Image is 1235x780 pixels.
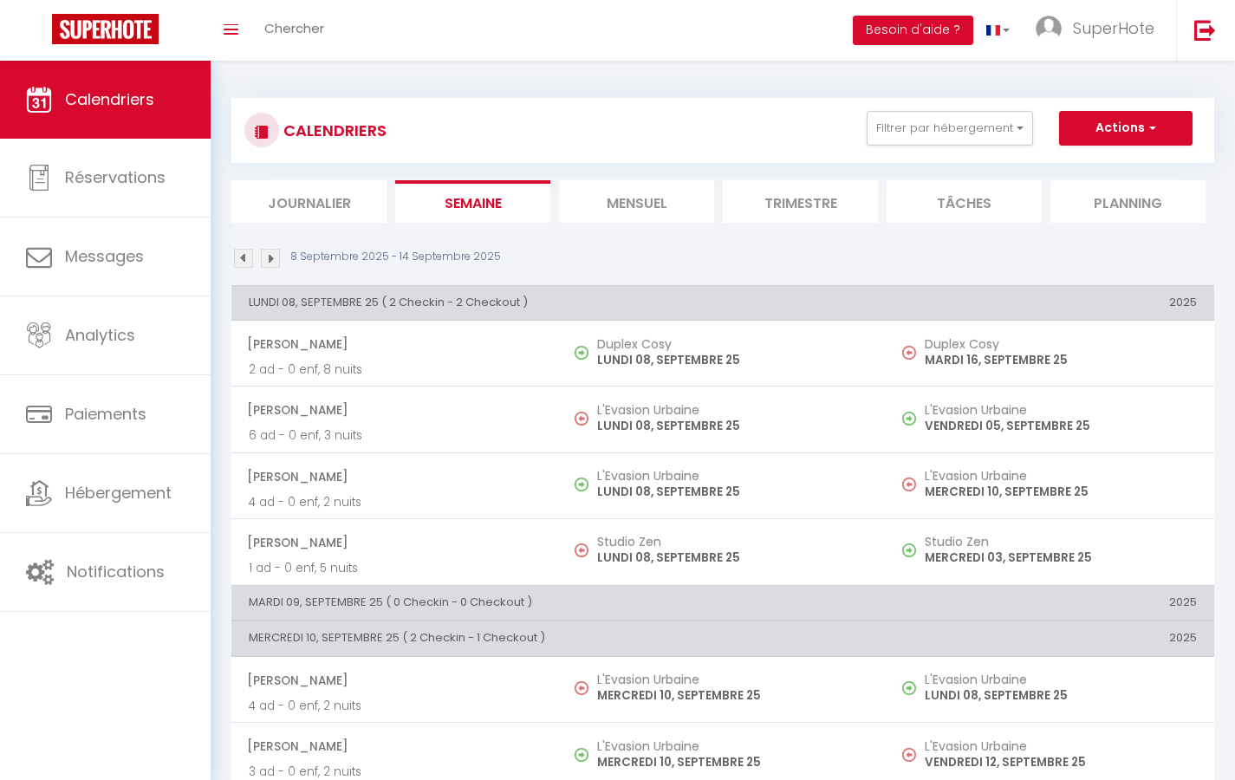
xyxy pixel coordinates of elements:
h5: L'Evasion Urbaine [597,403,869,417]
h3: CALENDRIERS [279,111,387,150]
h5: L'Evasion Urbaine [597,673,869,686]
button: Filtrer par hébergement [867,111,1033,146]
p: MARDI 16, SEPTEMBRE 25 [925,351,1197,369]
h5: L'Evasion Urbaine [597,469,869,483]
h5: Studio Zen [925,535,1197,549]
span: [PERSON_NAME] [247,328,542,361]
button: Actions [1059,111,1193,146]
img: NO IMAGE [902,412,916,426]
p: LUNDI 08, SEPTEMBRE 25 [597,483,869,501]
img: NO IMAGE [902,543,916,557]
h5: L'Evasion Urbaine [925,673,1197,686]
p: LUNDI 08, SEPTEMBRE 25 [597,351,869,369]
th: 2025 [887,585,1214,620]
li: Tâches [887,180,1042,223]
img: NO IMAGE [575,543,588,557]
img: logout [1194,19,1216,41]
span: [PERSON_NAME] [247,460,542,493]
h5: L'Evasion Urbaine [925,469,1197,483]
p: 8 Septembre 2025 - 14 Septembre 2025 [290,249,501,265]
h5: Duplex Cosy [597,337,869,351]
p: 6 ad - 0 enf, 3 nuits [249,426,542,445]
th: 2025 [887,621,1214,656]
li: Trimestre [723,180,878,223]
span: [PERSON_NAME] [247,730,542,763]
span: Notifications [67,561,165,582]
img: Super Booking [52,14,159,44]
img: NO IMAGE [575,681,588,695]
p: 1 ad - 0 enf, 5 nuits [249,559,542,577]
h5: Studio Zen [597,535,869,549]
span: Hébergement [65,482,172,504]
span: SuperHote [1073,17,1154,39]
button: Ouvrir le widget de chat LiveChat [14,7,66,59]
h5: L'Evasion Urbaine [925,403,1197,417]
p: VENDREDI 12, SEPTEMBRE 25 [925,753,1197,771]
img: NO IMAGE [902,346,916,360]
li: Semaine [395,180,550,223]
p: MERCREDI 10, SEPTEMBRE 25 [925,483,1197,501]
p: MERCREDI 10, SEPTEMBRE 25 [597,753,869,771]
img: NO IMAGE [902,748,916,762]
p: 4 ad - 0 enf, 2 nuits [249,493,542,511]
p: LUNDI 08, SEPTEMBRE 25 [597,417,869,435]
p: VENDREDI 05, SEPTEMBRE 25 [925,417,1197,435]
p: LUNDI 08, SEPTEMBRE 25 [925,686,1197,705]
span: Analytics [65,324,135,346]
p: 4 ad - 0 enf, 2 nuits [249,697,542,715]
span: Chercher [264,19,324,37]
h5: L'Evasion Urbaine [925,739,1197,753]
p: MERCREDI 03, SEPTEMBRE 25 [925,549,1197,567]
li: Journalier [231,180,387,223]
button: Besoin d'aide ? [853,16,973,45]
p: MERCREDI 10, SEPTEMBRE 25 [597,686,869,705]
span: Paiements [65,403,146,425]
h5: Duplex Cosy [925,337,1197,351]
span: Calendriers [65,88,154,110]
span: [PERSON_NAME] [247,664,542,697]
span: [PERSON_NAME] [247,393,542,426]
span: Messages [65,245,144,267]
p: LUNDI 08, SEPTEMBRE 25 [597,549,869,567]
img: NO IMAGE [902,681,916,695]
img: ... [1036,16,1062,42]
h5: L'Evasion Urbaine [597,739,869,753]
th: MARDI 09, SEPTEMBRE 25 ( 0 Checkin - 0 Checkout ) [231,585,887,620]
img: NO IMAGE [575,412,588,426]
li: Planning [1050,180,1206,223]
img: NO IMAGE [902,478,916,491]
li: Mensuel [559,180,714,223]
span: [PERSON_NAME] [247,526,542,559]
th: 2025 [887,285,1214,320]
span: Réservations [65,166,166,188]
th: LUNDI 08, SEPTEMBRE 25 ( 2 Checkin - 2 Checkout ) [231,285,887,320]
p: 2 ad - 0 enf, 8 nuits [249,361,542,379]
th: MERCREDI 10, SEPTEMBRE 25 ( 2 Checkin - 1 Checkout ) [231,621,887,656]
